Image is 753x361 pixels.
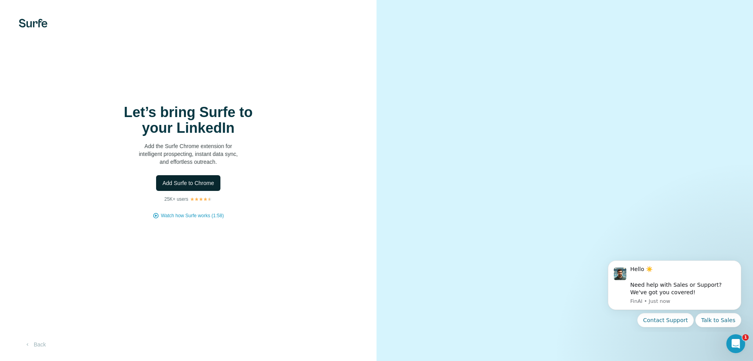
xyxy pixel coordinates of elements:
[156,175,220,191] button: Add Surfe to Chrome
[161,212,224,219] button: Watch how Surfe works (1:58)
[596,253,753,332] iframe: Intercom notifications message
[742,334,749,341] span: 1
[110,104,267,136] h1: Let’s bring Surfe to your LinkedIn
[190,197,212,202] img: Rating Stars
[110,142,267,166] p: Add the Surfe Chrome extension for intelligent prospecting, instant data sync, and effortless out...
[19,19,47,27] img: Surfe's logo
[162,179,214,187] span: Add Surfe to Chrome
[19,337,51,352] button: Back
[726,334,745,353] iframe: Intercom live chat
[164,196,188,203] p: 25K+ users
